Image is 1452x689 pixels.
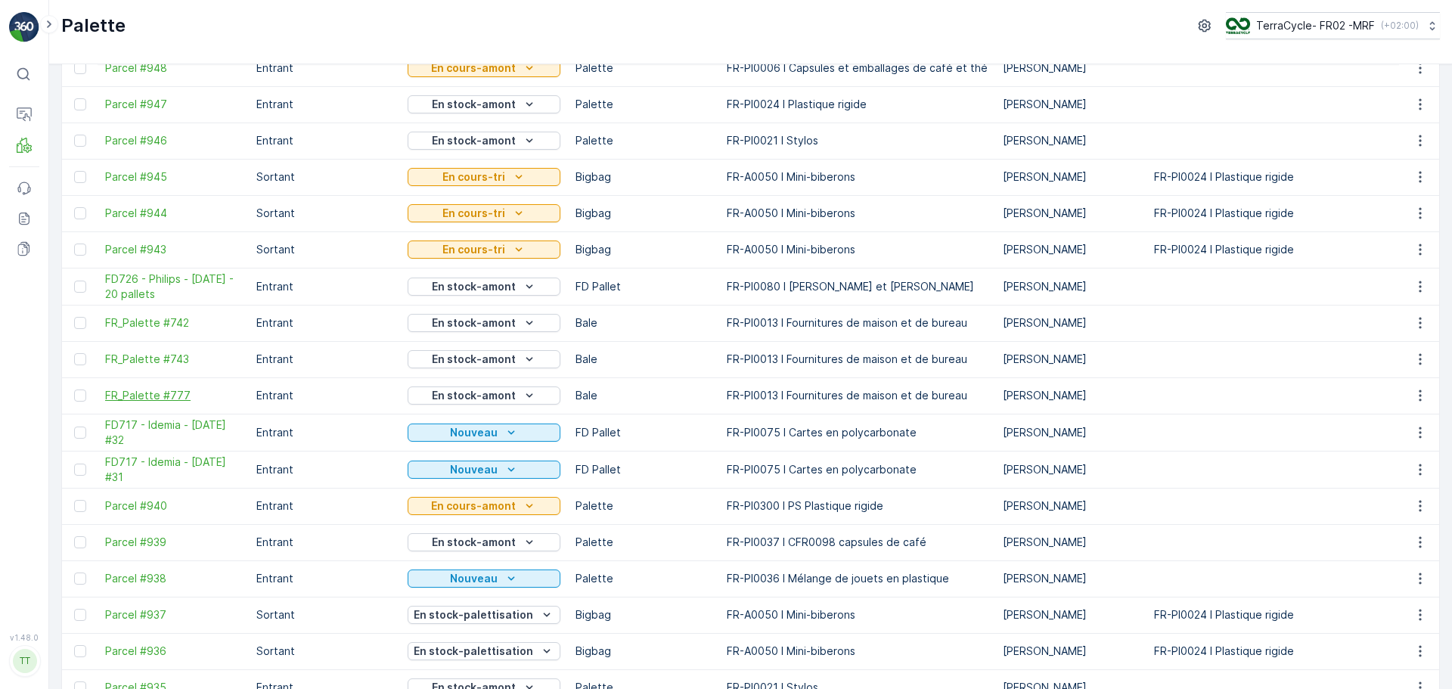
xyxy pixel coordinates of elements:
[408,132,560,150] button: En stock-amont
[450,462,498,477] p: Nouveau
[719,268,995,305] td: FR-PI0080 I [PERSON_NAME] et [PERSON_NAME]
[432,279,516,294] p: En stock-amont
[442,206,505,221] p: En cours-tri
[450,571,498,586] p: Nouveau
[442,242,505,257] p: En cours-tri
[249,597,400,633] td: Sortant
[719,414,995,451] td: FR-PI0075 I Cartes en polycarbonate
[249,377,400,414] td: Entrant
[568,341,719,377] td: Bale
[408,606,560,624] button: En stock-palettisation
[249,305,400,341] td: Entrant
[105,242,241,257] span: Parcel #943
[74,500,86,512] div: Toggle Row Selected
[568,633,719,669] td: Bigbag
[249,633,400,669] td: Sortant
[995,195,1146,231] td: [PERSON_NAME]
[9,645,39,677] button: TT
[74,573,86,585] div: Toggle Row Selected
[408,570,560,588] button: Nouveau
[105,417,241,448] span: FD717 - Idemia - [DATE] #32
[105,169,241,185] a: Parcel #945
[568,231,719,268] td: Bigbag
[719,341,995,377] td: FR-PI0013 I Fournitures de maison et de bureau
[74,171,86,183] div: Toggle Row Selected
[995,341,1146,377] td: [PERSON_NAME]
[719,305,995,341] td: FR-PI0013 I Fournitures de maison et de bureau
[719,597,995,633] td: FR-A0050 I Mini-biberons
[568,414,719,451] td: FD Pallet
[1381,20,1419,32] p: ( +02:00 )
[74,281,86,293] div: Toggle Row Selected
[408,350,560,368] button: En stock-amont
[74,390,86,402] div: Toggle Row Selected
[719,633,995,669] td: FR-A0050 I Mini-biberons
[719,50,995,86] td: FR-PI0006 I Capsules et emballages de café et thé
[568,50,719,86] td: Palette
[995,451,1146,488] td: [PERSON_NAME]
[105,498,241,514] a: Parcel #940
[408,168,560,186] button: En cours-tri
[105,535,241,550] a: Parcel #939
[105,417,241,448] a: FD717 - Idemia - 08.08.2025 #32
[249,341,400,377] td: Entrant
[995,50,1146,86] td: [PERSON_NAME]
[432,388,516,403] p: En stock-amont
[74,353,86,365] div: Toggle Row Selected
[568,488,719,524] td: Palette
[74,317,86,329] div: Toggle Row Selected
[568,560,719,597] td: Palette
[568,123,719,159] td: Palette
[431,498,516,514] p: En cours-amont
[74,207,86,219] div: Toggle Row Selected
[105,388,241,403] a: FR_Palette #777
[719,488,995,524] td: FR-PI0300 I PS Plastique rigide
[995,305,1146,341] td: [PERSON_NAME]
[249,524,400,560] td: Entrant
[995,488,1146,524] td: [PERSON_NAME]
[105,315,241,331] a: FR_Palette #742
[105,206,241,221] span: Parcel #944
[105,455,241,485] span: FD717 - Idemia - [DATE] #31
[105,133,241,148] span: Parcel #946
[74,645,86,657] div: Toggle Row Selected
[61,14,126,38] p: Palette
[249,414,400,451] td: Entrant
[74,135,86,147] div: Toggle Row Selected
[249,268,400,305] td: Entrant
[74,464,86,476] div: Toggle Row Selected
[74,62,86,74] div: Toggle Row Selected
[249,123,400,159] td: Entrant
[1226,12,1440,39] button: TerraCycle- FR02 -MRF(+02:00)
[249,50,400,86] td: Entrant
[995,633,1146,669] td: [PERSON_NAME]
[408,424,560,442] button: Nouveau
[408,386,560,405] button: En stock-amont
[105,644,241,659] a: Parcel #936
[568,159,719,195] td: Bigbag
[74,536,86,548] div: Toggle Row Selected
[995,524,1146,560] td: [PERSON_NAME]
[408,278,560,296] button: En stock-amont
[568,377,719,414] td: Bale
[408,241,560,259] button: En cours-tri
[432,133,516,148] p: En stock-amont
[408,533,560,551] button: En stock-amont
[995,560,1146,597] td: [PERSON_NAME]
[249,159,400,195] td: Sortant
[995,123,1146,159] td: [PERSON_NAME]
[408,59,560,77] button: En cours-amont
[568,305,719,341] td: Bale
[414,644,533,659] p: En stock-palettisation
[719,451,995,488] td: FR-PI0075 I Cartes en polycarbonate
[74,609,86,621] div: Toggle Row Selected
[105,97,241,112] span: Parcel #947
[719,86,995,123] td: FR-PI0024 I Plastique rigide
[568,451,719,488] td: FD Pallet
[719,159,995,195] td: FR-A0050 I Mini-biberons
[432,97,516,112] p: En stock-amont
[568,597,719,633] td: Bigbag
[408,461,560,479] button: Nouveau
